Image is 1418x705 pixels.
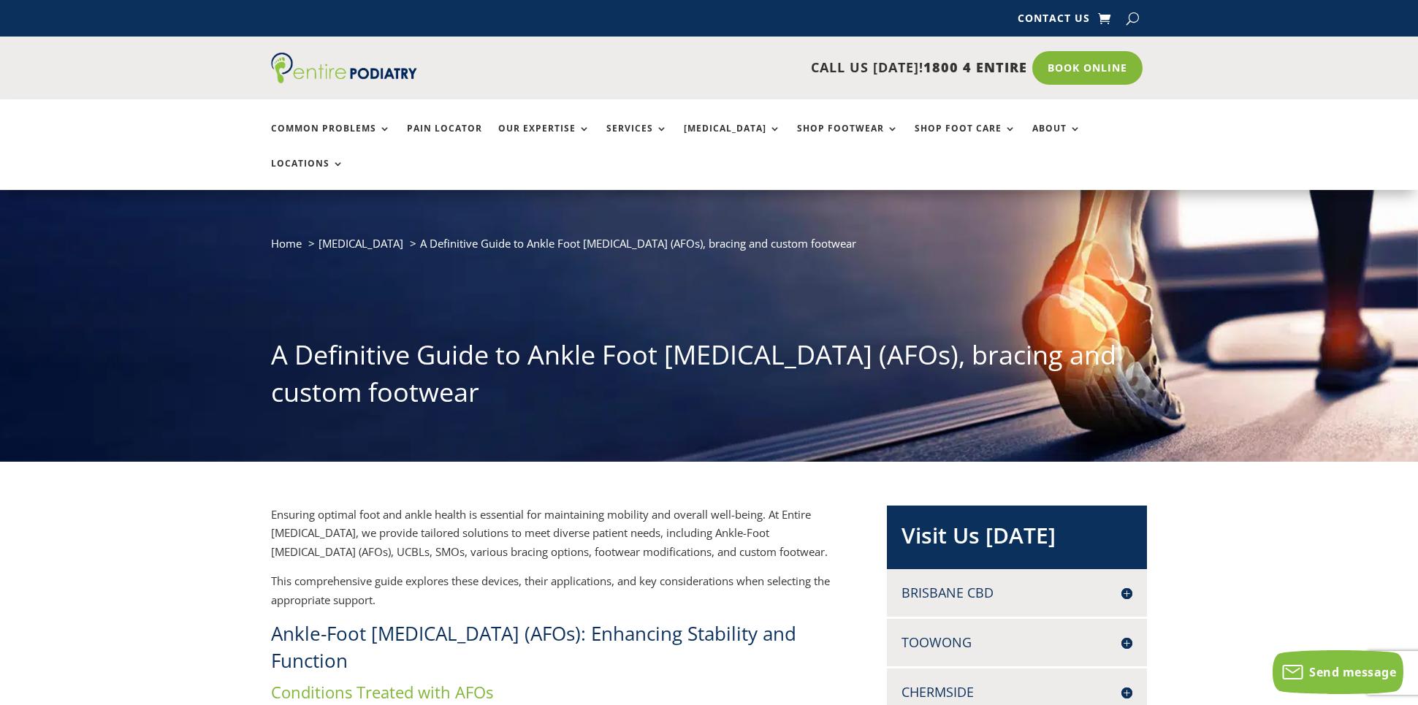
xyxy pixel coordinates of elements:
[915,123,1016,155] a: Shop Foot Care
[902,584,1132,602] h4: Brisbane CBD
[271,72,417,86] a: Entire Podiatry
[1018,13,1090,29] a: Contact Us
[606,123,668,155] a: Services
[319,236,403,251] a: [MEDICAL_DATA]
[1309,664,1396,680] span: Send message
[271,620,839,681] h2: Ankle-Foot [MEDICAL_DATA] (AFOs): Enhancing Stability and Function
[271,337,1148,418] h1: A Definitive Guide to Ankle Foot [MEDICAL_DATA] (AFOs), bracing and custom footwear
[902,683,1132,701] h4: Chermside
[1032,123,1081,155] a: About
[271,572,839,620] p: This comprehensive guide explores these devices, their applications, and key considerations when ...
[797,123,899,155] a: Shop Footwear
[684,123,781,155] a: [MEDICAL_DATA]
[407,123,482,155] a: Pain Locator
[923,58,1027,76] span: 1800 4 ENTIRE
[498,123,590,155] a: Our Expertise
[271,53,417,83] img: logo (1)
[1032,51,1143,85] a: Book Online
[271,159,344,190] a: Locations
[420,236,856,251] span: A Definitive Guide to Ankle Foot [MEDICAL_DATA] (AFOs), bracing and custom footwear
[473,58,1027,77] p: CALL US [DATE]!
[271,234,1148,264] nav: breadcrumb
[271,236,302,251] a: Home
[902,633,1132,652] h4: Toowong
[271,506,839,573] p: Ensuring optimal foot and ankle health is essential for maintaining mobility and overall well-bei...
[1273,650,1403,694] button: Send message
[271,123,391,155] a: Common Problems
[902,520,1132,558] h2: Visit Us [DATE]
